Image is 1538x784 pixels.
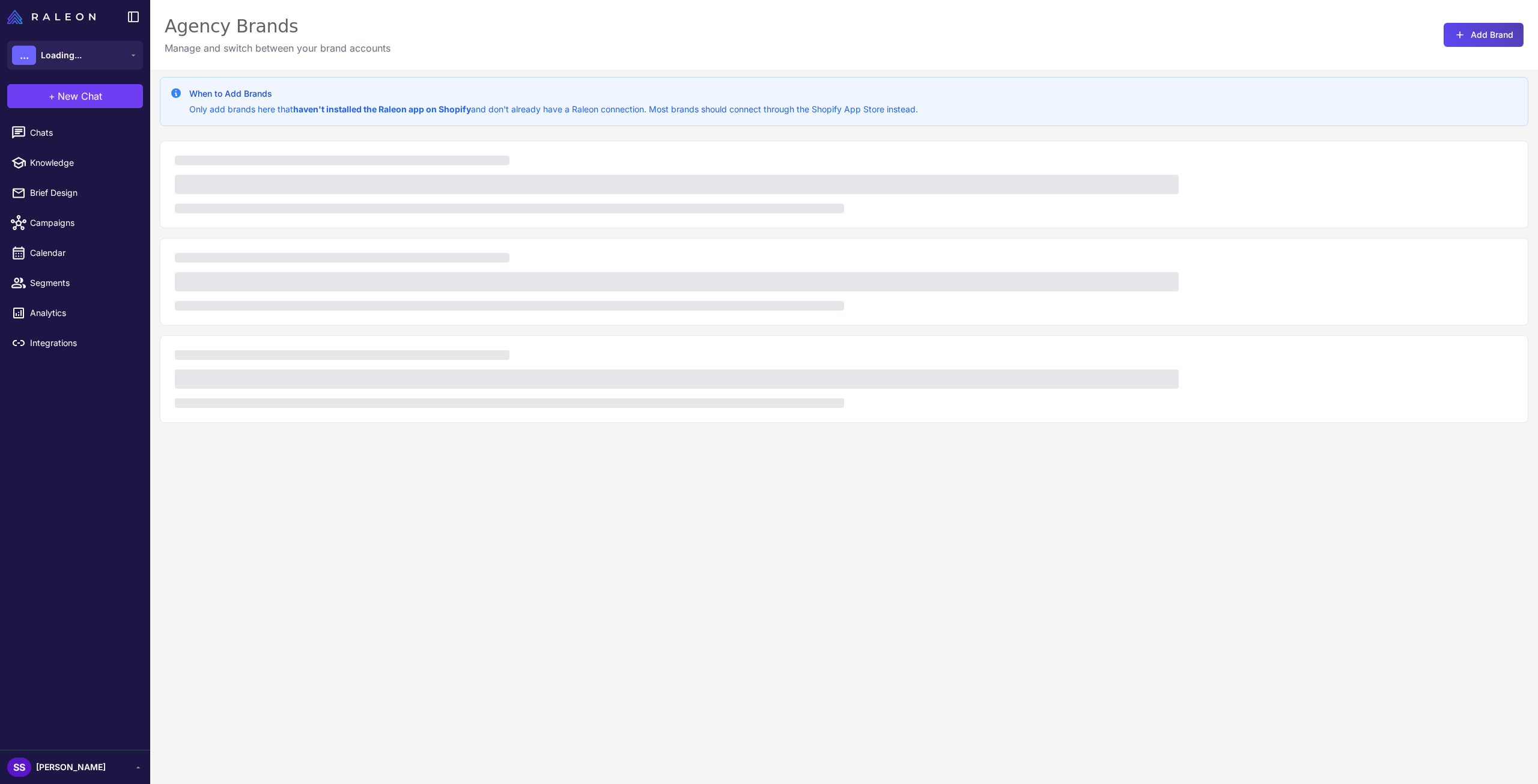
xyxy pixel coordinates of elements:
[5,300,145,326] a: Analytics
[5,150,145,175] a: Knowledge
[30,246,136,260] span: Calendar
[5,270,145,296] a: Segments
[36,761,106,774] span: [PERSON_NAME]
[30,276,136,290] span: Segments
[58,89,102,103] span: New Chat
[7,84,143,108] button: +New Chat
[5,180,145,205] a: Brief Design
[165,41,391,55] p: Manage and switch between your brand accounts
[189,103,918,116] p: Only add brands here that and don't already have a Raleon connection. Most brands should connect ...
[5,240,145,266] a: Calendar
[5,210,145,236] a: Campaigns
[189,87,918,100] h3: When to Add Brands
[30,306,136,320] span: Analytics
[5,330,145,356] a: Integrations
[41,49,82,62] span: Loading...
[7,10,100,24] a: Raleon Logo
[293,104,471,114] strong: haven't installed the Raleon app on Shopify
[49,89,55,103] span: +
[30,216,136,229] span: Campaigns
[7,41,143,70] button: ...Loading...
[5,120,145,145] a: Chats
[7,758,31,777] div: SS
[30,186,136,199] span: Brief Design
[1444,23,1524,47] button: Add Brand
[12,46,36,65] div: ...
[7,10,96,24] img: Raleon Logo
[30,336,136,350] span: Integrations
[30,126,136,139] span: Chats
[165,14,391,38] div: Agency Brands
[30,156,136,169] span: Knowledge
